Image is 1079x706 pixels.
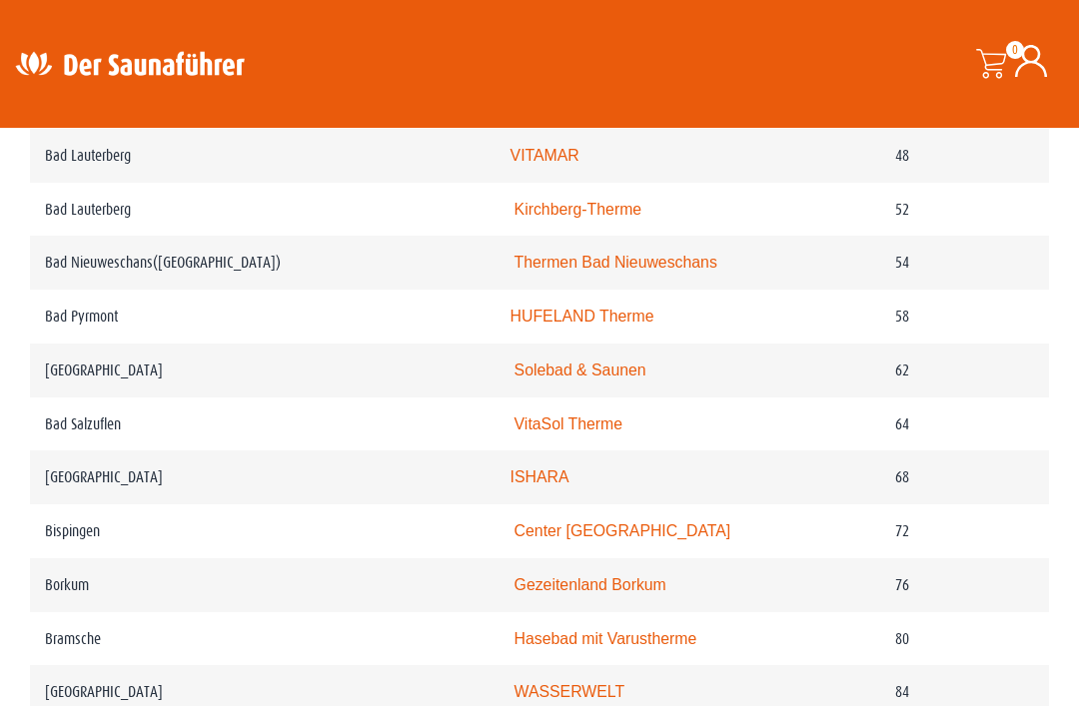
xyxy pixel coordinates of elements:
td: 68 [880,450,1049,504]
td: 72 [880,504,1049,558]
a: VitaSol Therme [515,415,623,432]
a: HUFELAND Therme [511,308,654,325]
td: 58 [880,290,1049,344]
a: Solebad & Saunen [515,361,646,378]
a: WASSERWELT [515,683,625,700]
td: Bad Salzuflen [30,397,496,451]
a: ISHARA [511,468,569,485]
a: Kirchberg-Therme [515,201,642,218]
td: Bad Nieuweschans([GEOGRAPHIC_DATA]) [30,236,496,290]
td: 64 [880,397,1049,451]
a: VITAMAR [511,147,579,164]
a: Hasebad mit Varustherme [515,630,697,647]
td: [GEOGRAPHIC_DATA] [30,344,496,397]
td: 48 [880,129,1049,183]
a: Gezeitenland Borkum [515,576,666,593]
a: Center [GEOGRAPHIC_DATA] [515,522,731,539]
td: 80 [880,612,1049,666]
a: Thermen Bad Nieuweschans [515,254,717,271]
td: 76 [880,558,1049,612]
td: Bramsche [30,612,496,666]
td: Bad Lauterberg [30,183,496,237]
td: Bad Pyrmont [30,290,496,344]
td: 52 [880,183,1049,237]
span: 0 [1006,41,1024,59]
td: 62 [880,344,1049,397]
td: Borkum [30,558,496,612]
td: Bad Lauterberg [30,129,496,183]
td: Bispingen [30,504,496,558]
td: [GEOGRAPHIC_DATA] [30,450,496,504]
td: 54 [880,236,1049,290]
